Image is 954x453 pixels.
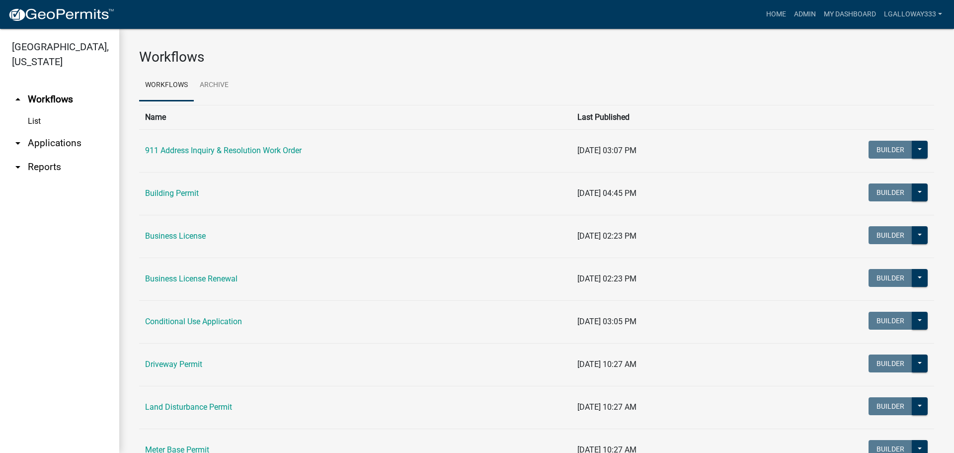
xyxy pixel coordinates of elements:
[869,183,912,201] button: Builder
[145,317,242,326] a: Conditional Use Application
[145,188,199,198] a: Building Permit
[139,49,934,66] h3: Workflows
[145,231,206,241] a: Business License
[577,188,636,198] span: [DATE] 04:45 PM
[139,70,194,101] a: Workflows
[577,274,636,283] span: [DATE] 02:23 PM
[869,226,912,244] button: Builder
[571,105,752,129] th: Last Published
[577,231,636,241] span: [DATE] 02:23 PM
[145,146,302,155] a: 911 Address Inquiry & Resolution Work Order
[869,355,912,372] button: Builder
[577,146,636,155] span: [DATE] 03:07 PM
[12,161,24,173] i: arrow_drop_down
[577,317,636,326] span: [DATE] 03:05 PM
[12,137,24,149] i: arrow_drop_down
[869,141,912,159] button: Builder
[145,274,238,283] a: Business License Renewal
[12,93,24,105] i: arrow_drop_up
[820,5,880,24] a: My Dashboard
[577,360,636,369] span: [DATE] 10:27 AM
[577,402,636,412] span: [DATE] 10:27 AM
[869,312,912,330] button: Builder
[139,105,571,129] th: Name
[194,70,235,101] a: Archive
[869,269,912,287] button: Builder
[762,5,790,24] a: Home
[145,360,202,369] a: Driveway Permit
[145,402,232,412] a: Land Disturbance Permit
[880,5,946,24] a: lgalloway333
[790,5,820,24] a: Admin
[869,397,912,415] button: Builder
